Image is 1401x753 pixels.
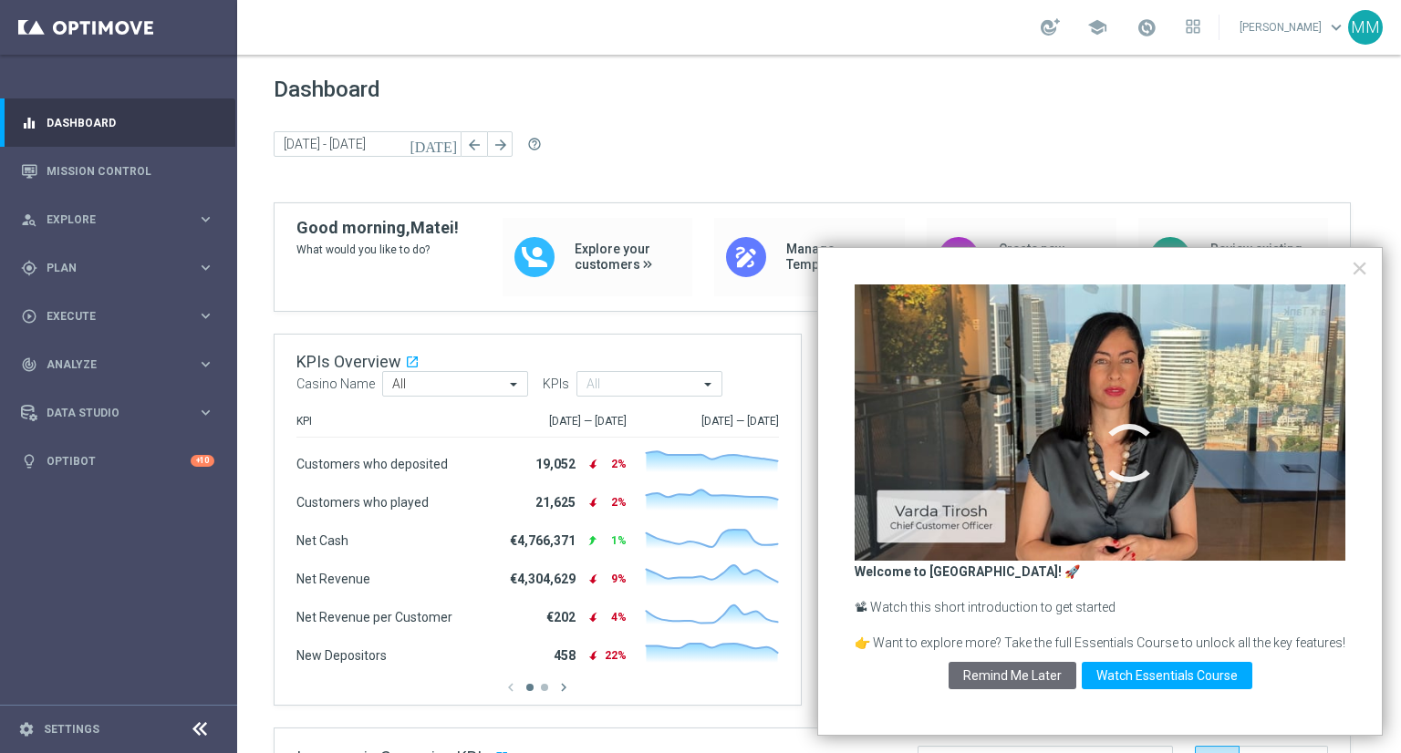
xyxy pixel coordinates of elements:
i: keyboard_arrow_right [197,356,214,373]
i: equalizer [21,115,37,131]
button: Close [1351,253,1368,283]
span: Execute [47,311,197,322]
p: 📽 Watch this short introduction to get started [855,599,1345,617]
div: Analyze [21,356,197,373]
a: Mission Control [47,147,214,195]
p: 👉 Want to explore more? Take the full Essentials Course to unlock all the key features! [855,634,1345,653]
i: lightbulb [21,453,37,469]
div: MM [1348,10,1383,45]
a: Settings [44,724,99,735]
i: keyboard_arrow_right [197,211,214,228]
div: Mission Control [21,147,214,195]
div: +10 [191,455,214,467]
button: Watch Essentials Course [1082,662,1252,689]
div: Data Studio [21,405,197,421]
button: Remind Me Later [949,662,1076,689]
i: person_search [21,211,37,228]
strong: Welcome to [GEOGRAPHIC_DATA]! 🚀 [855,564,1080,579]
span: school [1087,17,1107,37]
i: play_circle_outline [21,308,37,325]
span: Plan [47,263,197,273]
span: Analyze [47,359,197,370]
div: Execute [21,308,197,325]
div: Dashboard [21,98,214,147]
i: keyboard_arrow_right [197,307,214,325]
span: keyboard_arrow_down [1326,17,1346,37]
a: Dashboard [47,98,214,147]
div: Optibot [21,437,214,485]
div: Plan [21,260,197,276]
i: keyboard_arrow_right [197,404,214,421]
i: track_changes [21,356,37,373]
a: [PERSON_NAME] [1238,14,1348,41]
div: Explore [21,211,197,228]
i: keyboard_arrow_right [197,259,214,276]
a: Optibot [47,437,191,485]
i: gps_fixed [21,260,37,276]
i: settings [18,721,35,738]
iframe: Welcome to Optimove! [855,284,1345,561]
span: Explore [47,214,197,225]
span: Data Studio [47,407,197,418]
